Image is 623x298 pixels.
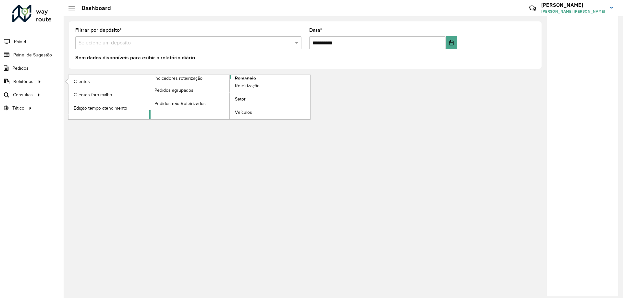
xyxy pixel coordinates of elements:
span: Relatórios [13,78,33,85]
span: Roteirização [235,82,260,89]
h3: [PERSON_NAME] [541,2,605,8]
span: Pedidos agrupados [154,87,193,94]
a: Clientes [68,75,149,88]
a: Contato Rápido [526,1,540,15]
span: Setor [235,96,246,102]
a: Edição tempo atendimento [68,101,149,114]
label: Data [309,26,322,34]
span: Indicadores roteirização [154,75,202,82]
span: Pedidos [12,65,29,72]
a: Indicadores roteirização [68,75,230,119]
span: Consultas [13,91,33,98]
span: Painel de Sugestão [13,52,52,58]
span: Painel [14,38,26,45]
a: Clientes fora malha [68,88,149,101]
a: Romaneio [149,75,311,119]
a: Veículos [230,106,310,119]
h2: Dashboard [75,5,111,12]
span: Clientes fora malha [74,91,112,98]
label: Sem dados disponíveis para exibir o relatório diário [75,54,195,62]
span: Clientes [74,78,90,85]
span: Romaneio [235,75,256,82]
a: Pedidos agrupados [149,84,230,97]
a: Setor [230,93,310,106]
span: Pedidos não Roteirizados [154,100,206,107]
a: Roteirização [230,79,310,92]
a: Pedidos não Roteirizados [149,97,230,110]
span: Veículos [235,109,252,116]
span: Tático [12,105,24,112]
button: Choose Date [446,36,457,49]
span: Edição tempo atendimento [74,105,127,112]
label: Filtrar por depósito [75,26,122,34]
span: [PERSON_NAME] [PERSON_NAME] [541,8,605,14]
